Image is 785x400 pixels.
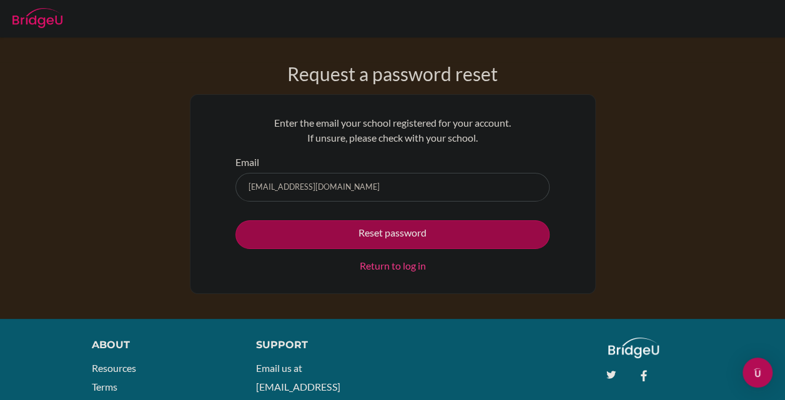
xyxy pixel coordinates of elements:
div: Open Intercom Messenger [743,358,773,388]
div: About [92,338,228,353]
a: Terms [92,381,117,393]
img: Bridge-U [12,8,62,28]
label: Email [235,155,259,170]
a: Resources [92,362,136,374]
a: Return to log in [360,258,426,273]
p: Enter the email your school registered for your account. If unsure, please check with your school. [235,115,550,145]
button: Reset password [235,220,550,249]
div: Support [256,338,380,353]
img: logo_white@2x-f4f0deed5e89b7ecb1c2cc34c3e3d731f90f0f143d5ea2071677605dd97b5244.png [608,338,659,358]
h1: Request a password reset [287,62,498,85]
